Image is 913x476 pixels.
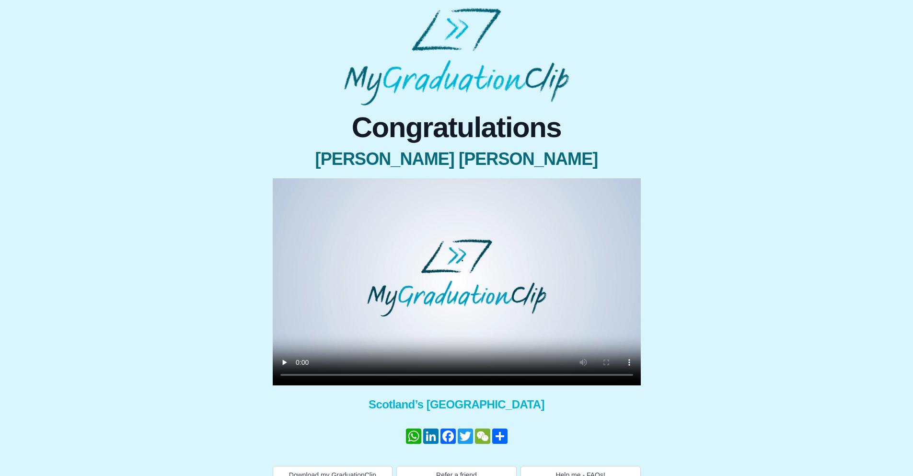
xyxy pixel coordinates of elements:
[273,397,641,412] span: Scotland’s [GEOGRAPHIC_DATA]
[439,429,457,444] a: Facebook
[474,429,491,444] a: WeChat
[273,113,641,142] span: Congratulations
[344,8,568,105] img: MyGraduationClip
[457,429,474,444] a: Twitter
[273,150,641,169] span: [PERSON_NAME] [PERSON_NAME]
[491,429,509,444] a: Share
[405,429,422,444] a: WhatsApp
[422,429,439,444] a: LinkedIn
